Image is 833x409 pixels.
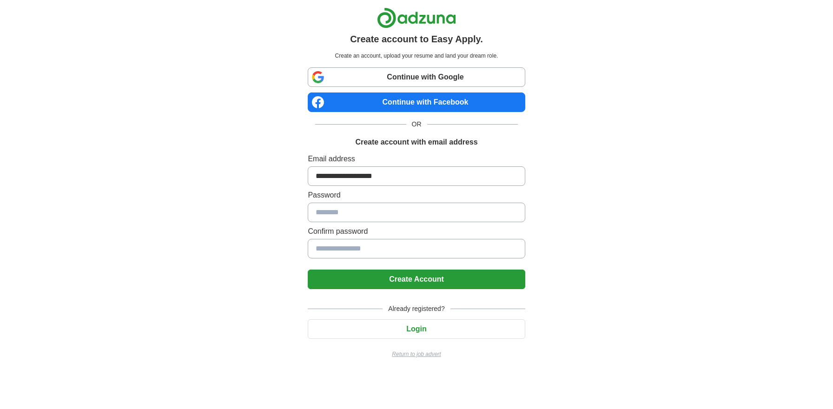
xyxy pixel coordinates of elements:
label: Confirm password [308,226,525,237]
h1: Create account with email address [355,137,477,148]
span: Already registered? [383,304,450,314]
label: Email address [308,153,525,165]
button: Create Account [308,270,525,289]
a: Return to job advert [308,350,525,358]
a: Continue with Facebook [308,92,525,112]
p: Create an account, upload your resume and land your dream role. [310,52,523,60]
h1: Create account to Easy Apply. [350,32,483,46]
button: Login [308,319,525,339]
a: Login [308,325,525,333]
span: OR [406,119,427,129]
label: Password [308,190,525,201]
img: Adzuna logo [377,7,456,28]
a: Continue with Google [308,67,525,87]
